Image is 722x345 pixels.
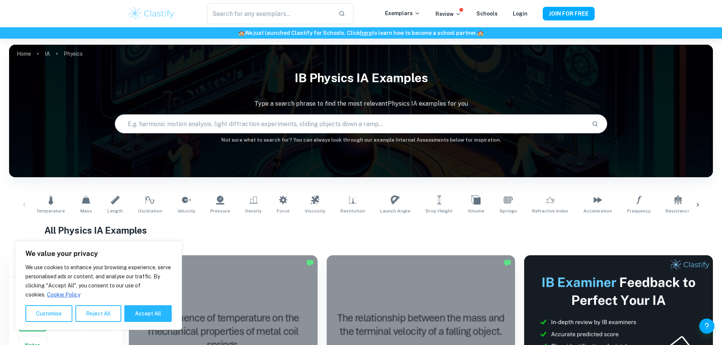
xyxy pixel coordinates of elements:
p: We use cookies to enhance your browsing experience, serve personalised ads or content, and analys... [25,263,172,299]
span: Frequency [627,208,650,214]
input: E.g. harmonic motion analysis, light diffraction experiments, sliding objects down a ramp... [115,113,586,134]
span: Viscosity [305,208,325,214]
a: Home [17,48,31,59]
h6: Not sure what to search for? You can always look through our example Internal Assessments below f... [9,136,713,144]
span: Volume [468,208,484,214]
p: We value your privacy [25,249,172,258]
img: Marked [504,259,511,267]
span: Temperature [36,208,65,214]
span: Drop Height [426,208,453,214]
span: Restitution [340,208,365,214]
input: Search for any exemplars... [207,3,332,24]
p: Type a search phrase to find the most relevant Physics IA examples for you [9,99,713,108]
span: Acceleration [583,208,612,214]
span: Launch Angle [380,208,410,214]
button: Help and Feedback [699,318,714,334]
span: Pressure [210,208,230,214]
button: Accept All [124,305,172,322]
div: We value your privacy [15,241,182,330]
h1: All Physics IA Examples [44,223,678,237]
a: IA [45,48,50,59]
button: Search [589,117,601,130]
img: Marked [306,259,314,267]
span: 🏫 [477,30,484,36]
span: Force [277,208,290,214]
img: Clastify logo [128,6,176,21]
span: Oscillation [138,208,162,214]
span: Density [245,208,262,214]
span: Velocity [177,208,195,214]
button: JOIN FOR FREE [543,7,595,20]
p: Exemplars [385,9,420,17]
span: Resistance [666,208,690,214]
p: Review [435,10,461,18]
span: Springs [500,208,517,214]
h6: Filter exemplars [9,255,123,276]
a: Cookie Policy [47,291,81,298]
span: 🏫 [238,30,245,36]
span: Refractive Index [532,208,568,214]
button: Customise [25,305,72,322]
button: Reject All [75,305,121,322]
span: Length [107,208,123,214]
p: Physics [64,50,83,58]
a: here [360,30,372,36]
a: Schools [476,11,498,17]
h6: We just launched Clastify for Schools. Click to learn how to become a school partner. [2,29,720,37]
a: Login [513,11,528,17]
span: Mass [80,208,92,214]
h1: IB Physics IA examples [9,66,713,90]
